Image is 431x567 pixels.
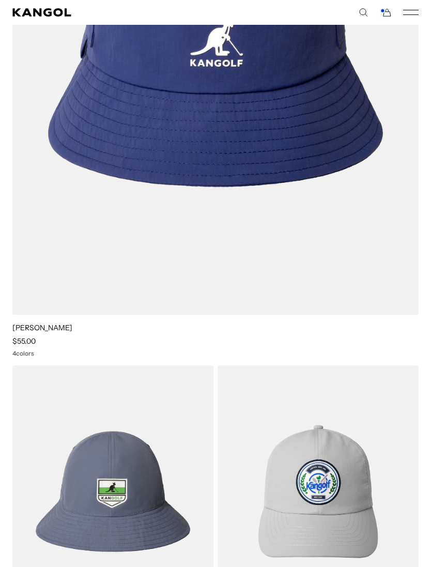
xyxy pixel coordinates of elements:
[403,8,419,17] button: Mobile Menu
[12,8,215,17] a: Kangol
[12,323,72,332] a: [PERSON_NAME]
[12,336,36,346] span: $55.00
[379,8,392,17] button: Cart
[359,8,368,17] summary: Search here
[12,350,419,357] div: 4 colors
